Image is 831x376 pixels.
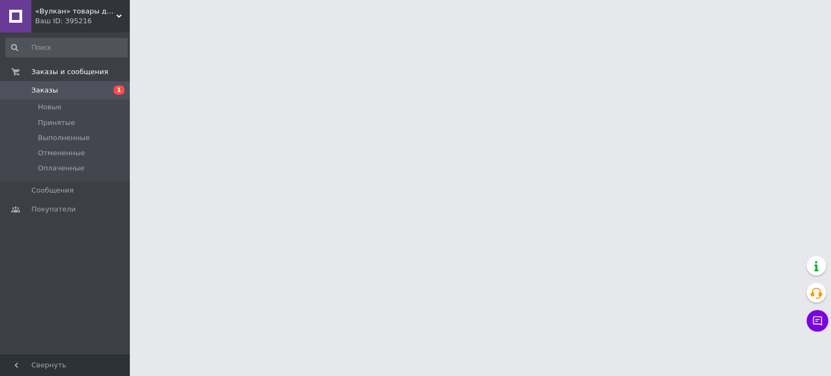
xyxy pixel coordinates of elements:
[5,38,128,57] input: Поиск
[807,310,828,332] button: Чат с покупателем
[35,16,130,26] div: Ваш ID: 395216
[38,102,62,112] span: Новые
[114,85,124,95] span: 1
[38,148,85,158] span: Отмененные
[35,6,116,16] span: «Вулкан» товары для рыбалки, охоты, туризма и дайвинга, лодки и моторы
[31,186,74,195] span: Сообщения
[31,67,108,77] span: Заказы и сообщения
[38,118,75,128] span: Принятые
[31,85,58,95] span: Заказы
[38,133,90,143] span: Выполненные
[31,205,76,214] span: Покупатели
[38,163,84,173] span: Оплаченные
